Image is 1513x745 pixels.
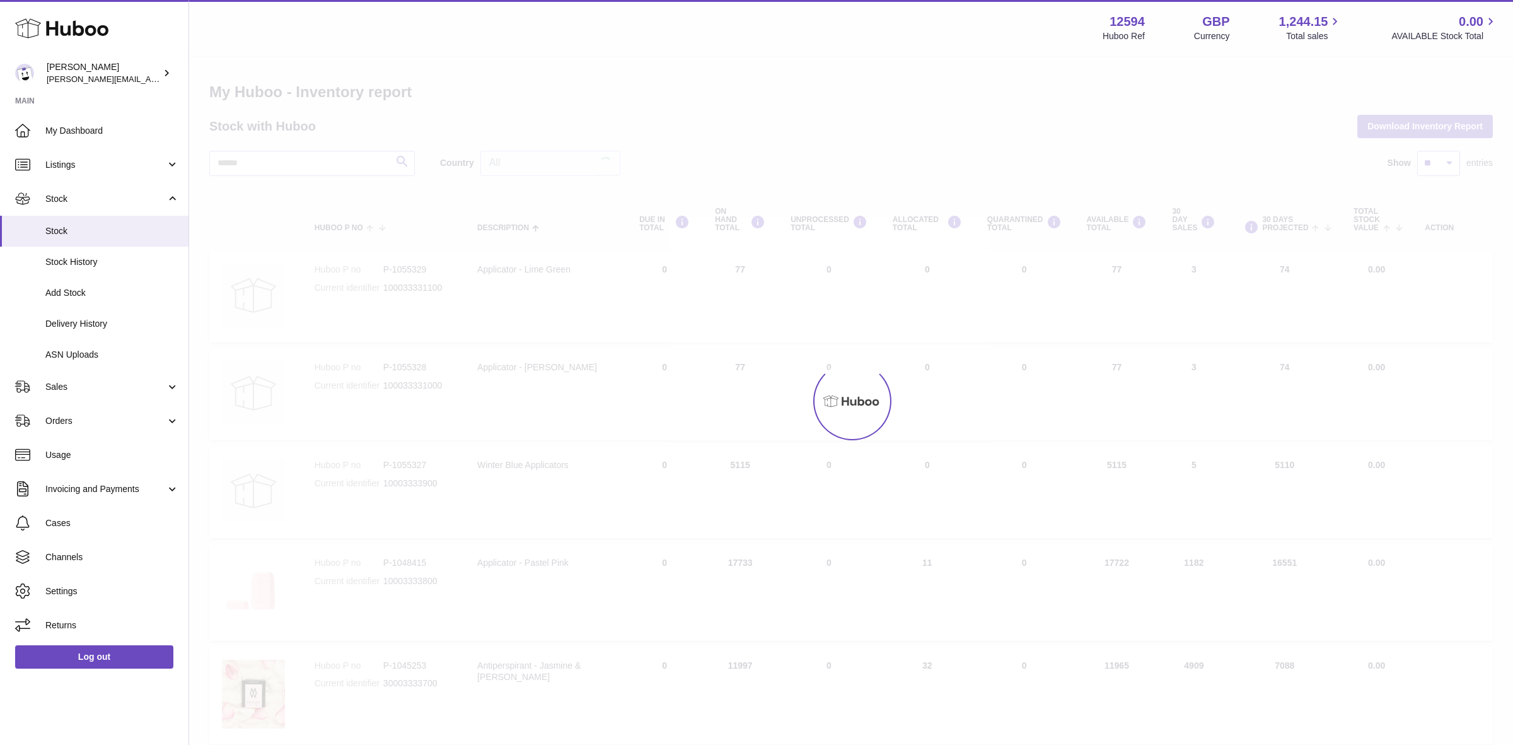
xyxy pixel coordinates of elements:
div: Currency [1194,30,1230,42]
img: owen@wearemakewaves.com [15,64,34,83]
a: Log out [15,645,173,668]
span: Sales [45,381,166,393]
span: Stock History [45,256,179,268]
span: Add Stock [45,287,179,299]
span: Stock [45,225,179,237]
a: 0.00 AVAILABLE Stock Total [1391,13,1498,42]
div: [PERSON_NAME] [47,61,160,85]
span: Channels [45,551,179,563]
span: Returns [45,619,179,631]
span: Cases [45,517,179,529]
span: AVAILABLE Stock Total [1391,30,1498,42]
span: [PERSON_NAME][EMAIL_ADDRESS][DOMAIN_NAME] [47,74,253,84]
span: Usage [45,449,179,461]
a: 1,244.15 Total sales [1279,13,1343,42]
span: Total sales [1286,30,1342,42]
span: 0.00 [1459,13,1483,30]
span: Orders [45,415,166,427]
span: Settings [45,585,179,597]
span: My Dashboard [45,125,179,137]
span: ASN Uploads [45,349,179,361]
span: Delivery History [45,318,179,330]
strong: 12594 [1110,13,1145,30]
div: Huboo Ref [1103,30,1145,42]
span: Listings [45,159,166,171]
span: Stock [45,193,166,205]
span: Invoicing and Payments [45,483,166,495]
span: 1,244.15 [1279,13,1328,30]
strong: GBP [1202,13,1229,30]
